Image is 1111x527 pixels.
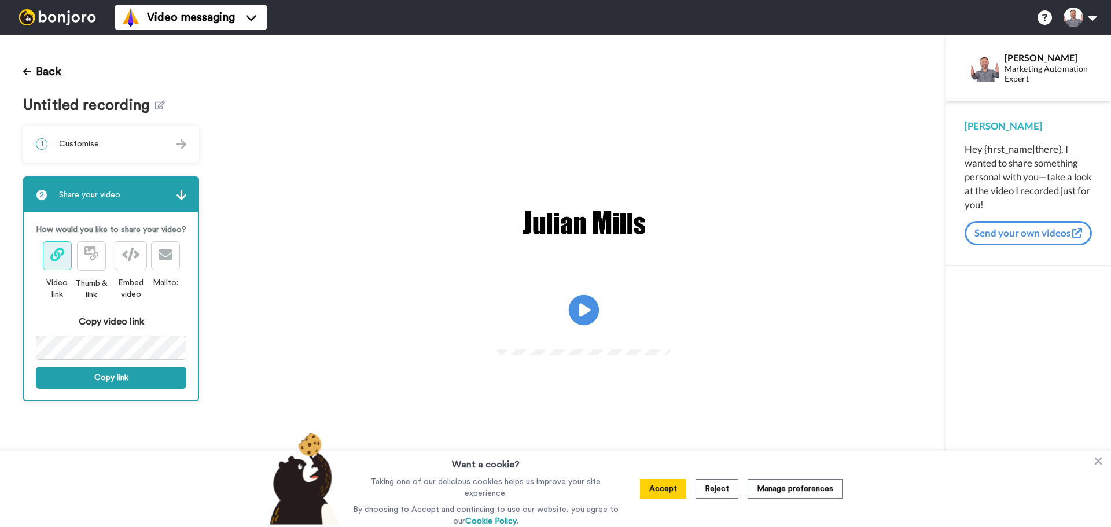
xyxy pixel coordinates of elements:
[23,126,199,163] div: 1Customise
[452,451,520,471] h3: Want a cookie?
[59,189,120,201] span: Share your video
[36,189,47,201] span: 2
[965,119,1092,133] div: [PERSON_NAME]
[350,476,621,499] p: Taking one of our delicious cookies helps us improve your site experience.
[748,479,843,499] button: Manage preferences
[176,139,186,149] img: arrow.svg
[147,9,235,25] span: Video messaging
[971,54,999,82] img: Profile Image
[14,9,101,25] img: bj-logo-header-white.svg
[465,517,517,525] a: Cookie Policy
[696,479,738,499] button: Reject
[176,190,186,200] img: arrow.svg
[36,224,186,235] p: How would you like to share your video?
[122,8,140,27] img: vm-color.svg
[1005,52,1092,63] div: [PERSON_NAME]
[520,204,648,242] img: f8494b91-53e0-4db8-ac0e-ddbef9ae8874
[111,277,151,300] div: Embed video
[23,97,155,114] span: Untitled recording
[965,221,1092,245] button: Send your own videos
[36,138,47,150] span: 1
[36,367,186,389] button: Copy link
[151,277,180,289] div: Mailto:
[350,504,621,527] p: By choosing to Accept and continuing to use our website, you agree to our .
[23,58,61,86] button: Back
[59,138,99,150] span: Customise
[36,315,186,329] div: Copy video link
[72,278,111,301] div: Thumb & link
[1005,64,1092,84] div: Marketing Automation Expert
[649,327,660,339] img: Full screen
[965,142,1092,212] div: Hey {first_name|there}, I wanted to share something personal with you—take a look at the video I ...
[640,479,686,499] button: Accept
[42,277,72,300] div: Video link
[259,432,345,525] img: bear-with-cookie.png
